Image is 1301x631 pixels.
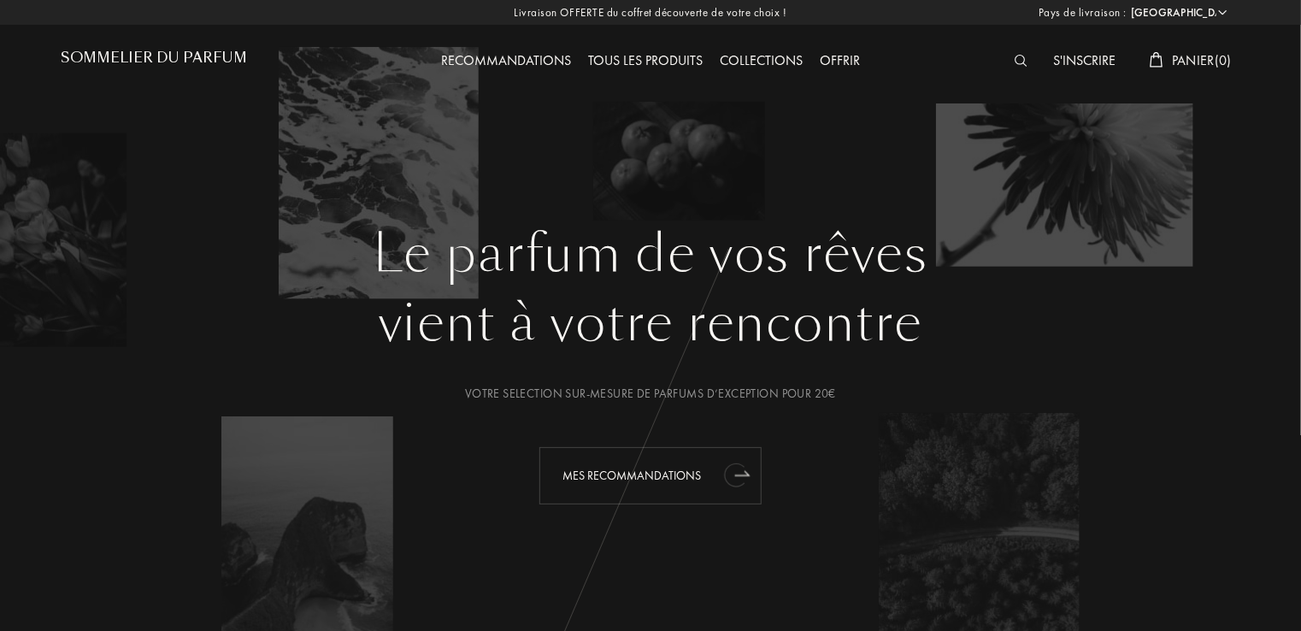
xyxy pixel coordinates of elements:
a: Collections [711,51,811,69]
span: Panier ( 0 ) [1172,51,1232,69]
div: Tous les produits [580,50,711,73]
div: S'inscrire [1045,50,1124,73]
img: search_icn_white.svg [1015,55,1027,67]
div: Offrir [811,50,868,73]
h1: Le parfum de vos rêves [74,223,1227,285]
a: Mes Recommandationsanimation [527,447,774,504]
div: Collections [711,50,811,73]
span: Pays de livraison : [1039,4,1127,21]
a: S'inscrire [1045,51,1124,69]
div: Recommandations [433,50,580,73]
h1: Sommelier du Parfum [61,50,247,66]
a: Recommandations [433,51,580,69]
img: cart_white.svg [1150,52,1163,68]
div: animation [720,457,754,492]
div: Votre selection sur-mesure de parfums d’exception pour 20€ [74,385,1227,403]
a: Offrir [811,51,868,69]
div: vient à votre rencontre [74,285,1227,362]
div: Mes Recommandations [539,447,762,504]
a: Sommelier du Parfum [61,50,247,73]
a: Tous les produits [580,51,711,69]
